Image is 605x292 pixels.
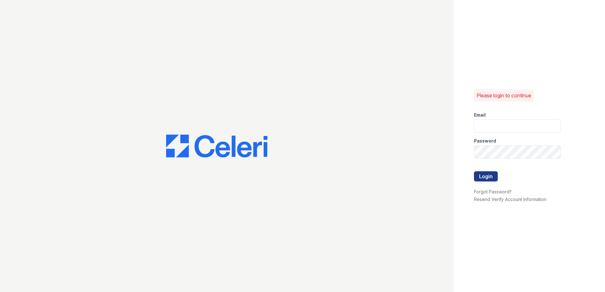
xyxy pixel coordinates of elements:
img: CE_Logo_Blue-a8612792a0a2168367f1c8372b55b34899dd931a85d93a1a3d3e32e68fde9ad4.png [166,135,267,157]
label: Email [474,112,486,118]
a: Resend Verify Account Information [474,197,546,202]
label: Password [474,138,496,144]
p: Please login to continue [477,92,531,99]
button: Login [474,171,498,181]
a: Forgot Password? [474,189,512,194]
